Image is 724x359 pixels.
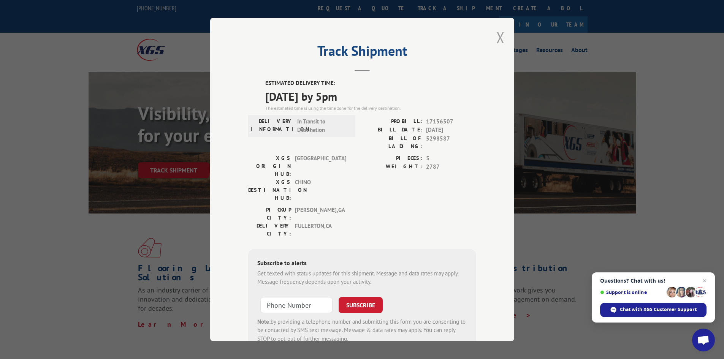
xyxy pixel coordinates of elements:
[248,222,291,238] label: DELIVERY CITY:
[362,117,422,126] label: PROBILL:
[362,163,422,171] label: WEIGHT:
[426,163,476,171] span: 2787
[295,222,346,238] span: FULLERTON , CA
[257,258,467,269] div: Subscribe to alerts
[248,206,291,222] label: PICKUP CITY:
[250,117,293,134] label: DELIVERY INFORMATION:
[257,269,467,286] div: Get texted with status updates for this shipment. Message and data rates may apply. Message frequ...
[260,297,333,313] input: Phone Number
[297,117,349,134] span: In Transit to Destination
[600,289,664,295] span: Support is online
[700,276,709,285] span: Close chat
[362,126,422,134] label: BILL DATE:
[426,134,476,150] span: 5298587
[426,117,476,126] span: 17156507
[362,154,422,163] label: PIECES:
[620,306,697,313] span: Chat with XGS Customer Support
[600,278,707,284] span: Questions? Chat with us!
[295,154,346,178] span: [GEOGRAPHIC_DATA]
[295,206,346,222] span: [PERSON_NAME] , GA
[265,88,476,105] span: [DATE] by 5pm
[426,154,476,163] span: 5
[248,154,291,178] label: XGS ORIGIN HUB:
[248,178,291,202] label: XGS DESTINATION HUB:
[600,303,707,317] div: Chat with XGS Customer Support
[248,46,476,60] h2: Track Shipment
[257,318,271,325] strong: Note:
[265,105,476,112] div: The estimated time is using the time zone for the delivery destination.
[265,79,476,88] label: ESTIMATED DELIVERY TIME:
[692,329,715,351] div: Open chat
[496,27,505,47] button: Close modal
[339,297,383,313] button: SUBSCRIBE
[257,318,467,343] div: by providing a telephone number and submitting this form you are consenting to be contacted by SM...
[295,178,346,202] span: CHINO
[362,134,422,150] label: BILL OF LADING:
[426,126,476,134] span: [DATE]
